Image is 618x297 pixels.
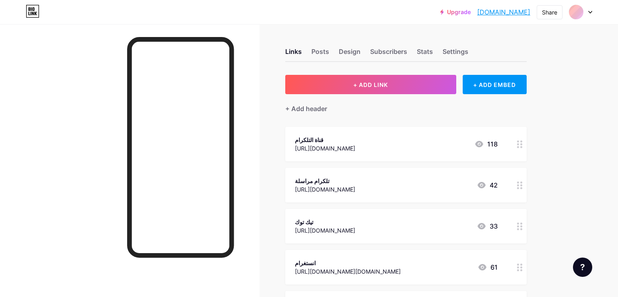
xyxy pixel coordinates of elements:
[440,9,471,15] a: Upgrade
[353,81,388,88] span: + ADD LINK
[295,267,401,276] div: [URL][DOMAIN_NAME][DOMAIN_NAME]
[542,8,557,16] div: Share
[474,139,498,149] div: 118
[295,226,355,235] div: [URL][DOMAIN_NAME]
[417,47,433,61] div: Stats
[370,47,407,61] div: Subscribers
[295,185,355,194] div: [URL][DOMAIN_NAME]
[285,104,327,113] div: + Add header
[477,7,530,17] a: [DOMAIN_NAME]
[463,75,527,94] div: + ADD EMBED
[295,259,401,267] div: انستغرام
[477,221,498,231] div: 33
[295,144,355,153] div: [URL][DOMAIN_NAME]
[443,47,468,61] div: Settings
[477,180,498,190] div: 42
[295,218,355,226] div: تيك توك
[285,47,302,61] div: Links
[285,75,456,94] button: + ADD LINK
[339,47,360,61] div: Design
[311,47,329,61] div: Posts
[295,177,355,185] div: تلكرام مراسلة
[478,262,498,272] div: 61
[295,136,355,144] div: قناة التلكرام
